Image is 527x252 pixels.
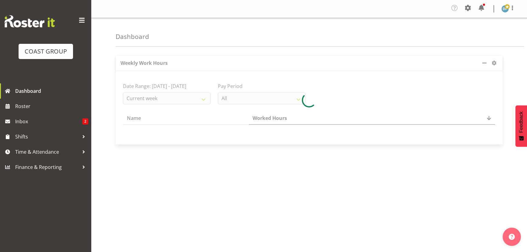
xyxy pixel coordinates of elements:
span: Time & Attendance [15,147,79,156]
span: Shifts [15,132,79,141]
span: Feedback [518,111,524,133]
button: Feedback - Show survey [515,105,527,147]
h4: Dashboard [116,33,149,40]
span: Finance & Reporting [15,163,79,172]
img: Rosterit website logo [5,15,55,27]
span: 2 [82,118,88,124]
span: Dashboard [15,86,88,96]
img: david-forte1134.jpg [501,5,509,12]
span: Inbox [15,117,82,126]
span: Roster [15,102,88,111]
div: COAST GROUP [25,47,67,56]
img: help-xxl-2.png [509,234,515,240]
